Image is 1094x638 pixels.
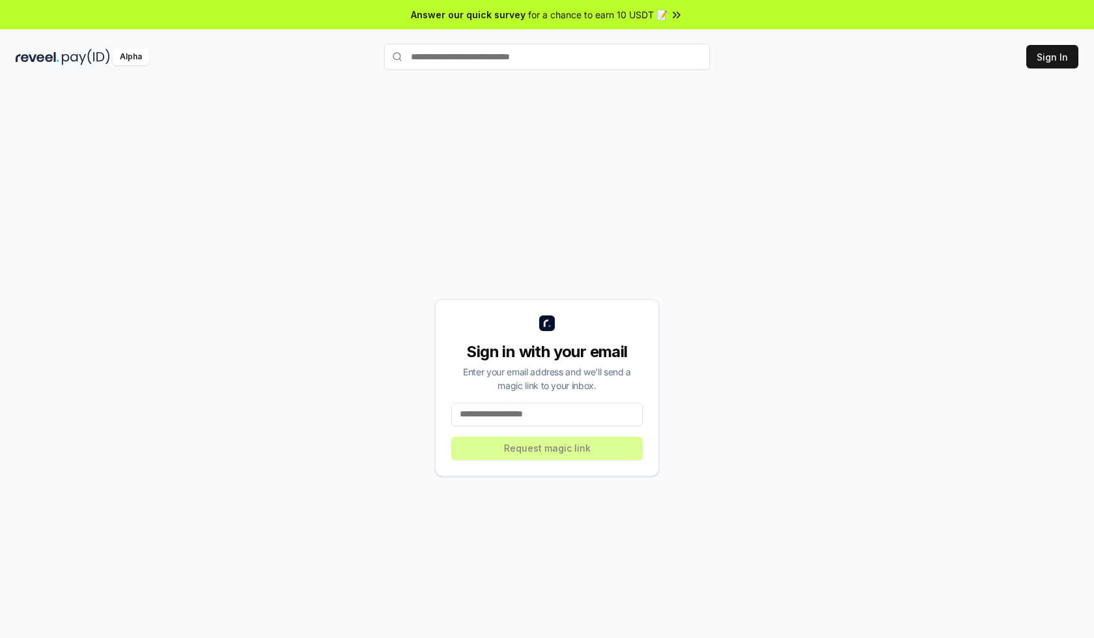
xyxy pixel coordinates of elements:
[62,49,110,65] img: pay_id
[1026,45,1078,68] button: Sign In
[451,341,643,362] div: Sign in with your email
[16,49,59,65] img: reveel_dark
[451,365,643,392] div: Enter your email address and we’ll send a magic link to your inbox.
[539,315,555,331] img: logo_small
[528,8,667,22] span: for a chance to earn 10 USDT 📝
[113,49,149,65] div: Alpha
[411,8,526,22] span: Answer our quick survey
